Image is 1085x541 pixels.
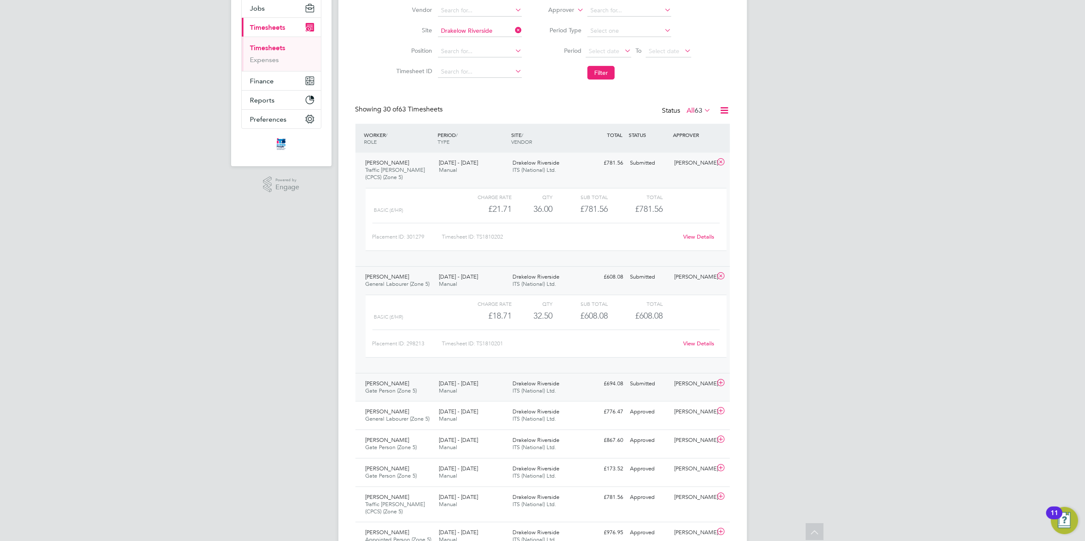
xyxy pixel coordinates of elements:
div: £694.08 [583,377,627,391]
span: VENDOR [511,138,532,145]
div: Submitted [627,156,671,170]
span: ITS (National) Ltd. [512,444,556,451]
button: Open Resource Center, 11 new notifications [1051,507,1078,534]
span: / [456,131,458,138]
span: General Labourer (Zone 5) [366,280,430,288]
div: WORKER [362,127,436,149]
div: [PERSON_NAME] [671,433,715,447]
label: Position [394,47,432,54]
a: View Details [683,340,714,347]
div: PERIOD [435,127,509,149]
div: Approved [627,490,671,504]
span: Manual [439,387,457,394]
span: [PERSON_NAME] [366,493,409,501]
div: [PERSON_NAME] [671,270,715,284]
span: Gate Person (Zone 5) [366,444,417,451]
span: Select date [649,47,679,55]
span: Manual [439,501,457,508]
div: £608.08 [553,309,608,323]
span: Basic (£/HR) [374,314,404,320]
span: ITS (National) Ltd. [512,166,556,174]
span: Gate Person (Zone 5) [366,472,417,479]
div: 36.00 [512,202,553,216]
div: Approved [627,433,671,447]
label: All [687,106,711,115]
input: Select one [587,25,671,37]
div: Sub Total [553,192,608,202]
span: [PERSON_NAME] [366,273,409,280]
span: 63 Timesheets [384,105,443,114]
div: Placement ID: 301279 [372,230,442,244]
span: 30 of [384,105,399,114]
span: [DATE] - [DATE] [439,408,478,415]
span: Engage [275,184,299,191]
label: Period Type [543,26,581,34]
span: [PERSON_NAME] [366,408,409,415]
span: Manual [439,472,457,479]
button: Finance [242,71,321,90]
span: Gate Person (Zone 5) [366,387,417,394]
div: [PERSON_NAME] [671,462,715,476]
a: View Details [683,233,714,240]
div: APPROVER [671,127,715,142]
div: QTY [512,192,553,202]
span: Drakelow Riverside [512,436,559,444]
div: £21.71 [456,202,511,216]
span: Reports [250,96,275,104]
div: £608.08 [583,270,627,284]
div: [PERSON_NAME] [671,526,715,540]
label: Site [394,26,432,34]
span: Drakelow Riverside [512,159,559,166]
span: ITS (National) Ltd. [512,472,556,479]
button: Filter [587,66,615,80]
div: £781.56 [583,156,627,170]
span: Drakelow Riverside [512,273,559,280]
span: General Labourer (Zone 5) [366,415,430,422]
span: [DATE] - [DATE] [439,436,478,444]
span: Traffic [PERSON_NAME] (CPCS) (Zone 5) [366,501,425,515]
div: Total [608,192,663,202]
div: Sub Total [553,299,608,309]
span: [DATE] - [DATE] [439,465,478,472]
button: Preferences [242,110,321,128]
span: Drakelow Riverside [512,529,559,536]
label: Approver [536,6,574,14]
span: Drakelow Riverside [512,465,559,472]
span: [DATE] - [DATE] [439,273,478,280]
div: Approved [627,526,671,540]
span: [PERSON_NAME] [366,159,409,166]
div: £781.56 [583,490,627,504]
div: [PERSON_NAME] [671,156,715,170]
span: TOTAL [607,131,623,138]
span: [PERSON_NAME] [366,380,409,387]
div: £976.95 [583,526,627,540]
div: [PERSON_NAME] [671,377,715,391]
div: Approved [627,405,671,419]
span: [PERSON_NAME] [366,529,409,536]
span: [DATE] - [DATE] [439,380,478,387]
span: Jobs [250,4,265,12]
span: Manual [439,166,457,174]
div: Total [608,299,663,309]
div: Timesheet ID: TS1810201 [442,337,678,350]
span: ITS (National) Ltd. [512,415,556,422]
input: Search for... [438,5,522,17]
span: Manual [439,415,457,422]
label: Period [543,47,581,54]
span: Traffic [PERSON_NAME] (CPCS) (Zone 5) [366,166,425,181]
input: Search for... [438,46,522,57]
span: ROLE [364,138,377,145]
button: Timesheets [242,18,321,37]
input: Search for... [438,66,522,78]
input: Search for... [587,5,671,17]
img: itsconstruction-logo-retina.png [275,137,287,151]
span: [DATE] - [DATE] [439,493,478,501]
div: 11 [1051,513,1058,524]
span: / [521,131,523,138]
span: Manual [439,444,457,451]
span: To [633,45,644,56]
div: [PERSON_NAME] [671,405,715,419]
input: Search for... [438,25,522,37]
a: Go to home page [241,137,321,151]
span: ITS (National) Ltd. [512,501,556,508]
